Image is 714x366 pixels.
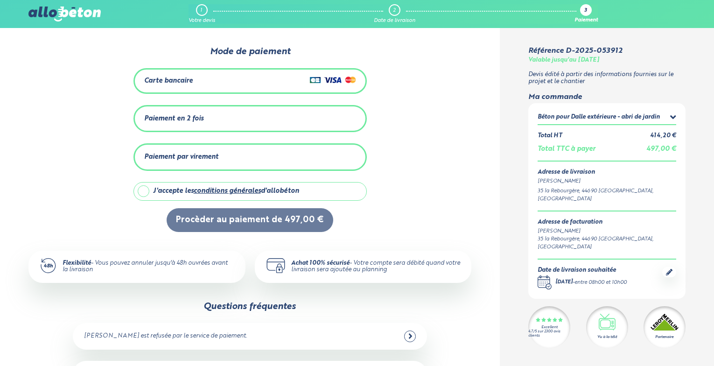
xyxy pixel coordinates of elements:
div: - Votre compte sera débité quand votre livraison sera ajoutée au planning [291,260,460,274]
div: Votre devis [189,18,215,24]
div: Adresse de livraison [538,169,676,176]
div: [DATE] [555,279,573,287]
strong: Flexibilité [63,260,91,266]
div: Excellent [541,325,558,330]
a: 2 Date de livraison [374,4,415,24]
div: Total TTC à payer [538,145,595,153]
div: Carte bancaire [144,77,193,85]
div: Questions fréquentes [203,302,296,312]
div: [PERSON_NAME] est refusée par le service de paiement. [84,333,247,340]
img: Cartes de crédit [310,74,356,85]
div: - [555,279,627,287]
div: 35 la Rebourgère, 44690 [GEOGRAPHIC_DATA], [GEOGRAPHIC_DATA] [538,235,676,251]
span: 497,00 € [646,146,676,152]
a: conditions générales [194,188,261,194]
div: Date de livraison [374,18,415,24]
div: Béton pour Dalle extérieure - abri de jardin [538,114,660,121]
p: Devis édité à partir des informations fournies sur le projet et le chantier [528,71,686,85]
div: - Vous pouvez annuler jusqu'à 48h ouvrées avant la livraison [63,260,234,274]
div: Valable jusqu'au [DATE] [528,57,599,64]
div: Date de livraison souhaitée [538,267,627,274]
div: 4.7/5 sur 2300 avis clients [528,330,570,338]
div: Paiement en 2 fois [144,115,203,123]
img: allobéton [28,7,100,21]
div: J'accepte les d'allobéton [153,187,299,195]
summary: Béton pour Dalle extérieure - abri de jardin [538,113,676,124]
div: entre 08h00 et 10h00 [574,279,627,287]
div: Vu à la télé [597,334,617,340]
a: 3 Paiement [574,4,598,24]
div: Mode de paiement [117,47,383,57]
button: Procèder au paiement de 497,00 € [167,208,333,232]
iframe: Help widget launcher [631,330,704,356]
div: 35 la Rebourgère, 44690 [GEOGRAPHIC_DATA], [GEOGRAPHIC_DATA] [538,187,676,203]
div: Ma commande [528,93,686,101]
div: 1 [200,7,202,14]
div: Référence D-2025-053912 [528,47,622,55]
div: Adresse de facturation [538,219,676,226]
div: 414,20 € [650,133,676,140]
div: Total HT [538,133,562,140]
div: 2 [393,7,396,14]
a: 1 Votre devis [189,4,215,24]
div: Paiement par virement [144,153,218,161]
strong: Achat 100% sécurisé [291,260,350,266]
div: [PERSON_NAME] [538,227,676,235]
div: [PERSON_NAME] [538,177,676,185]
div: Paiement [574,18,598,24]
div: 3 [584,8,587,14]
